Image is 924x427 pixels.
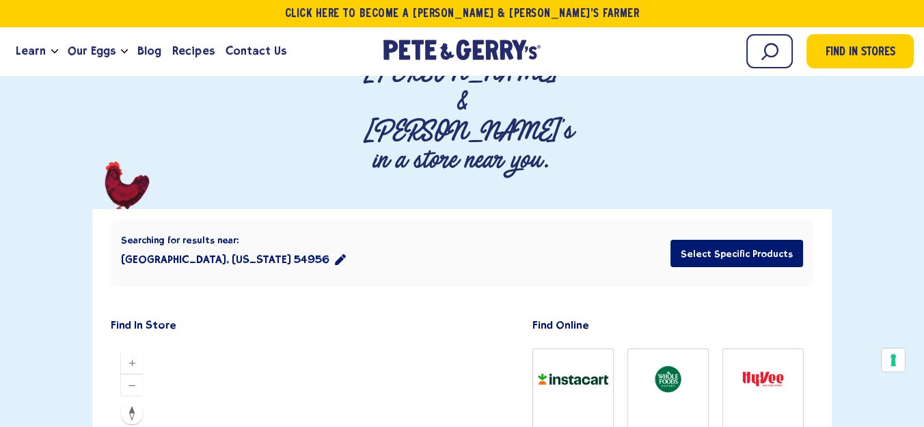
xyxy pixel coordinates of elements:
span: Recipes [172,42,214,59]
a: Recipes [167,33,219,70]
span: Contact Us [226,42,286,59]
a: Find in Stores [806,34,914,68]
span: Our Eggs [68,42,116,59]
input: Search [746,34,793,68]
button: Open the dropdown menu for Our Eggs [121,49,128,54]
span: Blog [137,42,161,59]
a: Learn [10,33,51,70]
button: Your consent preferences for tracking technologies [882,348,905,372]
a: Our Eggs [62,33,121,70]
span: Learn [16,42,46,59]
a: Contact Us [220,33,292,70]
a: Blog [132,33,167,70]
p: Find [PERSON_NAME] & [PERSON_NAME]'s in a store near you. [364,27,560,175]
button: Open the dropdown menu for Learn [51,49,58,54]
span: Find in Stores [826,44,895,62]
